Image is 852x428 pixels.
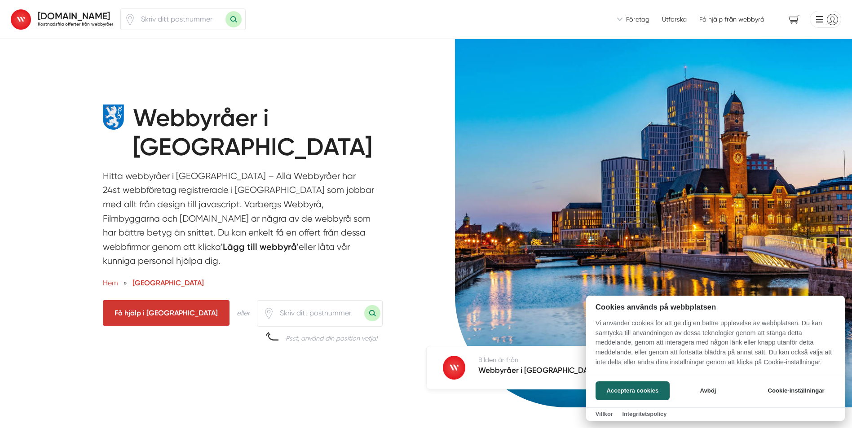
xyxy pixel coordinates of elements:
button: Avböj [672,381,744,400]
a: Integritetspolicy [622,411,667,417]
button: Cookie-inställningar [757,381,835,400]
button: Acceptera cookies [596,381,670,400]
h2: Cookies används på webbplatsen [586,303,845,311]
p: Vi använder cookies för att ge dig en bättre upplevelse av webbplatsen. Du kan samtycka till anvä... [586,319,845,373]
a: Villkor [596,411,613,417]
